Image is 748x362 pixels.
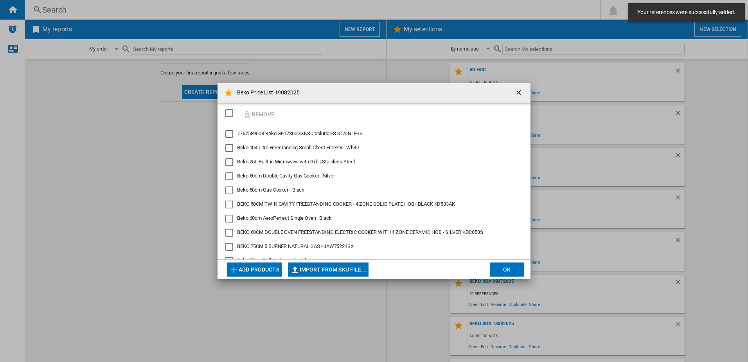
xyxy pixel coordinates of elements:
[512,85,527,101] button: getI18NText('BUTTONS.CLOSE_DIALOG')
[225,201,516,208] md-checkbox: BEKO 50CM TWIN CAVITY FREESTANDING COOKER - 4 ZONE SOLID PLATE HOB - BLACK KD533AK
[240,105,277,123] button: Remove
[237,145,359,150] span: Beko 104 Litre Freestanding Small Chest Freezer - White
[237,187,304,193] span: Beko 50cm Gas Cooker - Black
[225,144,516,152] md-checkbox: Beko 104 Litre Freestanding Small Chest Freezer - White
[227,262,282,277] button: Add products
[515,89,524,98] ng-md-icon: getI18NText('BUTTONS.CLOSE_DIALOG')
[225,257,516,265] md-checkbox: Beko 77cm Built-In Ceramic Hob
[233,89,300,97] h4: Beko Price List 19082025
[237,159,354,165] span: Beko 25L Built-in Microwave with Grill | Stainless Steel
[225,158,516,166] md-checkbox: Beko 25L Built-in Microwave with Grill | Stainless Steel
[237,173,335,179] span: Beko 50cm Double Cavity Gas Cooker - Silver
[225,130,516,138] md-checkbox: 7757589608 Beko GF17300GXNS Cooking FS STAINLESS
[225,229,516,237] md-checkbox: BEKO 60CM DOUBLE OVEN FREESTANDING ELECTRIC COOKER WITH 4 ZONE CERAMIC HOB - SILVER KDC653S
[237,257,307,263] span: Beko 77cm Built-In Ceramic Hob
[635,9,738,16] span: Your references were successfully added.
[237,201,455,207] span: BEKO 50CM TWIN CAVITY FREESTANDING COOKER - 4 ZONE SOLID PLATE HOB - BLACK KD533AK
[225,172,516,180] md-checkbox: Beko 50cm Double Cavity Gas Cooker - Silver
[225,243,516,251] md-checkbox: BEKO 75CM 5 BURNER NATURAL GAS HIAW75224SX
[225,215,516,223] md-checkbox: Beko 60cm AeroPerfect Single Oven | Black
[237,229,483,235] span: BEKO 60CM DOUBLE OVEN FREESTANDING ELECTRIC COOKER WITH 4 ZONE CERAMIC HOB - SILVER KDC653S
[225,186,516,194] md-checkbox: Beko 50cm Gas Cooker - Black
[288,262,369,277] button: Import from SKU file...
[237,130,363,136] span: 7757589608 Beko GF17300GXNS Cooking FS STAINLESS
[237,215,332,221] span: Beko 60cm AeroPerfect Single Oven | Black
[237,243,354,249] span: BEKO 75CM 5 BURNER NATURAL GAS HIAW75224SX
[490,262,524,277] button: OK
[225,107,237,119] md-checkbox: SELECTIONS.EDITION_POPUP.SELECT_DESELECT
